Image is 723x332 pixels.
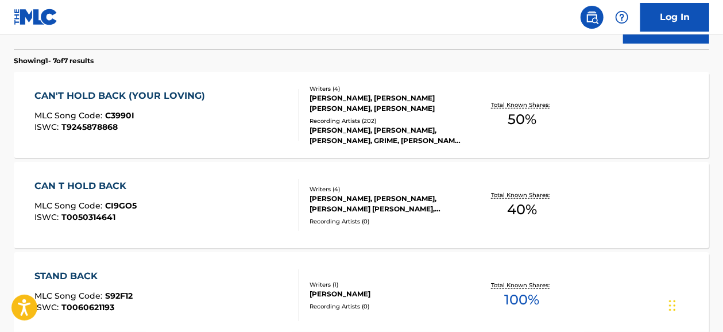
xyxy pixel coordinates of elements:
span: ISWC : [34,122,61,132]
span: ISWC : [34,212,61,222]
span: T0060621193 [61,302,114,312]
div: Recording Artists ( 0 ) [310,302,465,311]
span: CI9GO5 [105,200,137,211]
div: Recording Artists ( 202 ) [310,117,465,125]
div: Writers ( 4 ) [310,84,465,93]
iframe: Chat Widget [666,277,723,332]
p: Showing 1 - 7 of 7 results [14,56,94,66]
div: [PERSON_NAME], [PERSON_NAME], [PERSON_NAME] [PERSON_NAME], [PERSON_NAME] [310,194,465,214]
p: Total Known Shares: [491,191,552,199]
span: ISWC : [34,302,61,312]
span: 40 % [507,199,537,220]
div: Writers ( 1 ) [310,280,465,289]
div: [PERSON_NAME] [310,289,465,299]
div: [PERSON_NAME], [PERSON_NAME] [PERSON_NAME], [PERSON_NAME] [310,93,465,114]
span: MLC Song Code : [34,200,105,211]
img: help [615,10,629,24]
a: Public Search [581,6,604,29]
div: STAND BACK [34,269,133,283]
div: CAN T HOLD BACK [34,179,137,193]
span: 50 % [508,109,536,130]
div: Help [610,6,633,29]
img: search [585,10,599,24]
div: Writers ( 4 ) [310,185,465,194]
span: MLC Song Code : [34,291,105,301]
div: Drag [669,288,676,323]
span: S92F12 [105,291,133,301]
div: CAN'T HOLD BACK (YOUR LOVING) [34,89,211,103]
span: C3990I [105,110,134,121]
div: Recording Artists ( 0 ) [310,217,465,226]
img: MLC Logo [14,9,58,25]
a: CAN T HOLD BACKMLC Song Code:CI9GO5ISWC:T0050314641Writers (4)[PERSON_NAME], [PERSON_NAME], [PERS... [14,162,709,248]
a: Log In [640,3,709,32]
span: T0050314641 [61,212,115,222]
p: Total Known Shares: [491,101,552,109]
span: 100 % [504,289,539,310]
span: T9245878868 [61,122,118,132]
span: MLC Song Code : [34,110,105,121]
div: [PERSON_NAME], [PERSON_NAME], [PERSON_NAME], GRIME, [PERSON_NAME], [GEOGRAPHIC_DATA] [310,125,465,146]
p: Total Known Shares: [491,281,552,289]
a: CAN'T HOLD BACK (YOUR LOVING)MLC Song Code:C3990IISWC:T9245878868Writers (4)[PERSON_NAME], [PERSO... [14,72,709,158]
